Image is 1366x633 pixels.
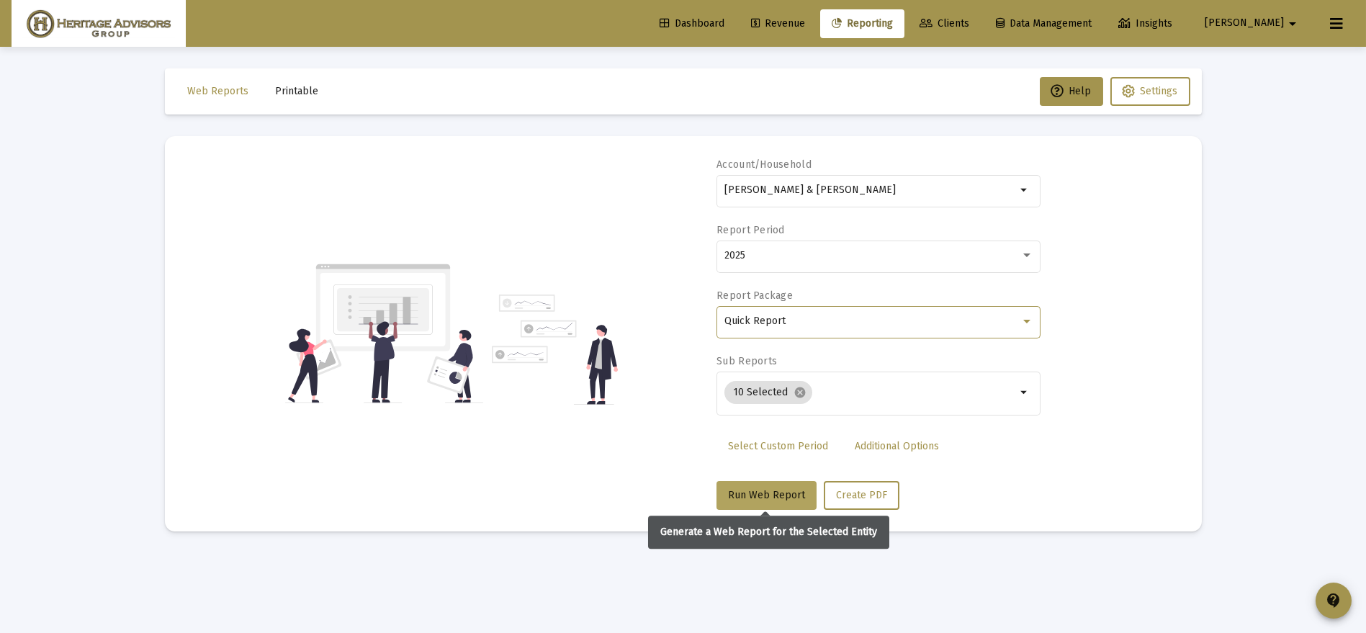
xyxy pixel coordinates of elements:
span: Create PDF [836,489,887,501]
button: Printable [264,77,331,106]
span: Data Management [996,17,1092,30]
input: Search or select an account or household [724,184,1016,196]
span: Printable [276,85,319,97]
img: Dashboard [22,9,175,38]
span: [PERSON_NAME] [1205,17,1284,30]
span: Select Custom Period [728,440,828,452]
span: 2025 [724,249,745,261]
a: Data Management [984,9,1103,38]
label: Sub Reports [716,355,777,367]
button: [PERSON_NAME] [1187,9,1318,37]
mat-chip-list: Selection [724,378,1016,407]
span: Revenue [751,17,805,30]
img: reporting [285,262,483,405]
mat-icon: arrow_drop_down [1284,9,1301,38]
button: Settings [1110,77,1190,106]
button: Help [1040,77,1103,106]
button: Run Web Report [716,481,817,510]
button: Web Reports [176,77,261,106]
a: Clients [908,9,981,38]
span: Run Web Report [728,489,805,501]
span: Quick Report [724,315,786,327]
span: Settings [1141,85,1178,97]
button: Create PDF [824,481,899,510]
a: Insights [1107,9,1184,38]
span: Reporting [832,17,893,30]
label: Report Period [716,224,785,236]
img: reporting-alt [492,295,618,405]
span: Insights [1118,17,1172,30]
mat-chip: 10 Selected [724,381,812,404]
span: Help [1051,85,1092,97]
label: Account/Household [716,158,812,171]
a: Reporting [820,9,904,38]
a: Revenue [740,9,817,38]
span: Additional Options [855,440,939,452]
span: Dashboard [660,17,724,30]
mat-icon: contact_support [1325,592,1342,609]
span: Clients [920,17,969,30]
label: Report Package [716,289,793,302]
mat-icon: arrow_drop_down [1016,181,1033,199]
a: Dashboard [648,9,736,38]
mat-icon: arrow_drop_down [1016,384,1033,401]
span: Web Reports [188,85,249,97]
mat-icon: cancel [794,386,806,399]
